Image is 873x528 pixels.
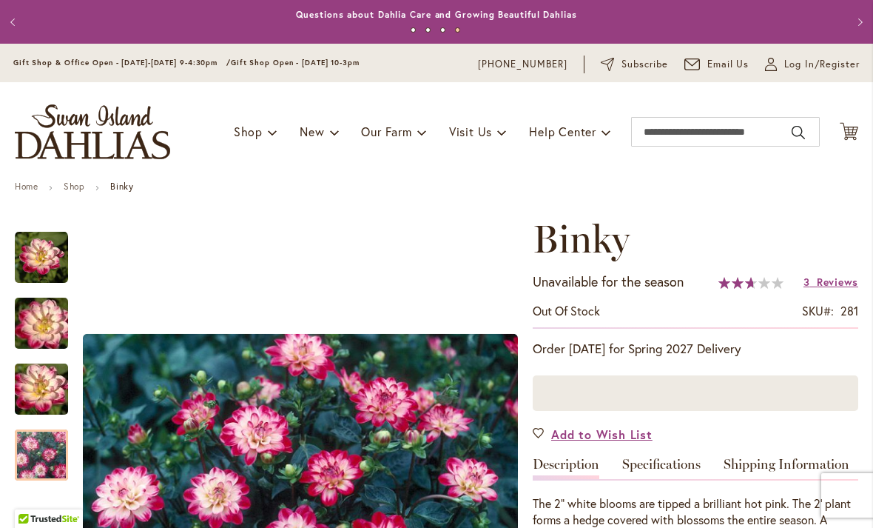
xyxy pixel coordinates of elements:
[13,58,231,67] span: Gift Shop & Office Open - [DATE]-[DATE] 9-4:30pm /
[15,231,68,284] img: Binky
[601,57,668,72] a: Subscribe
[817,275,858,289] span: Reviews
[784,57,860,72] span: Log In/Register
[684,57,749,72] a: Email Us
[707,57,749,72] span: Email Us
[724,458,849,479] a: Shipping Information
[15,283,83,349] div: Binky
[64,181,84,192] a: Shop
[533,303,600,320] div: Availability
[110,181,133,192] strong: Binky
[440,27,445,33] button: 3 of 4
[803,275,858,289] a: 3 Reviews
[15,104,170,159] a: store logo
[296,9,576,20] a: Questions about Dahlia Care and Growing Beautiful Dahlias
[533,273,684,292] p: Unavailable for the season
[533,426,653,443] a: Add to Wish List
[802,303,834,318] strong: SKU
[15,181,38,192] a: Home
[231,58,360,67] span: Gift Shop Open - [DATE] 10-3pm
[300,124,324,139] span: New
[765,57,860,72] a: Log In/Register
[361,124,411,139] span: Our Farm
[803,275,810,289] span: 3
[718,277,783,289] div: 53%
[840,303,858,320] div: 281
[411,27,416,33] button: 1 of 4
[621,57,668,72] span: Subscribe
[529,124,596,139] span: Help Center
[533,340,858,358] p: Order [DATE] for Spring 2027 Delivery
[15,217,83,283] div: Binky
[533,303,600,318] span: Out of stock
[843,7,873,37] button: Next
[551,426,653,443] span: Add to Wish List
[533,458,599,479] a: Description
[11,475,53,517] iframe: Launch Accessibility Center
[455,27,460,33] button: 4 of 4
[533,215,630,262] span: Binky
[15,415,68,481] div: Binky
[425,27,431,33] button: 2 of 4
[15,349,83,415] div: Binky
[622,458,701,479] a: Specifications
[449,124,492,139] span: Visit Us
[234,124,263,139] span: Shop
[478,57,567,72] a: [PHONE_NUMBER]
